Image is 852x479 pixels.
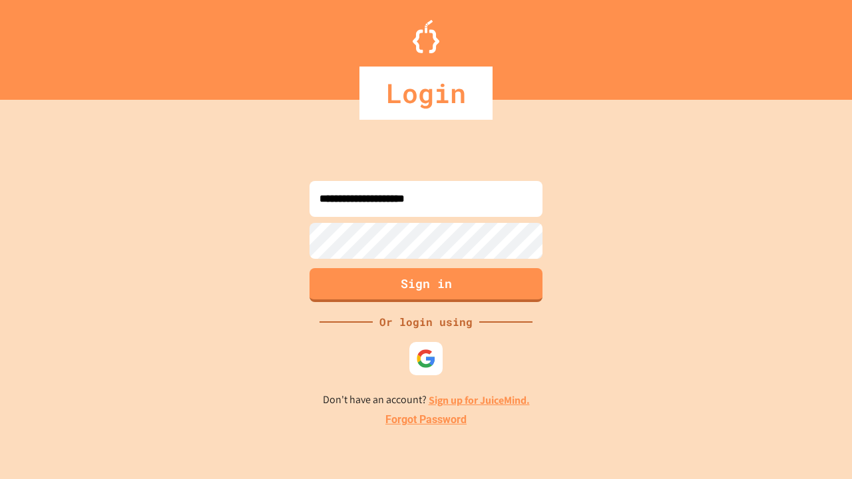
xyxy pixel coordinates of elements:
div: Login [359,67,493,120]
p: Don't have an account? [323,392,530,408]
button: Sign in [310,268,542,302]
a: Forgot Password [385,412,467,428]
div: Or login using [373,314,479,330]
img: google-icon.svg [416,349,436,369]
img: Logo.svg [413,20,439,53]
a: Sign up for JuiceMind. [429,393,530,407]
